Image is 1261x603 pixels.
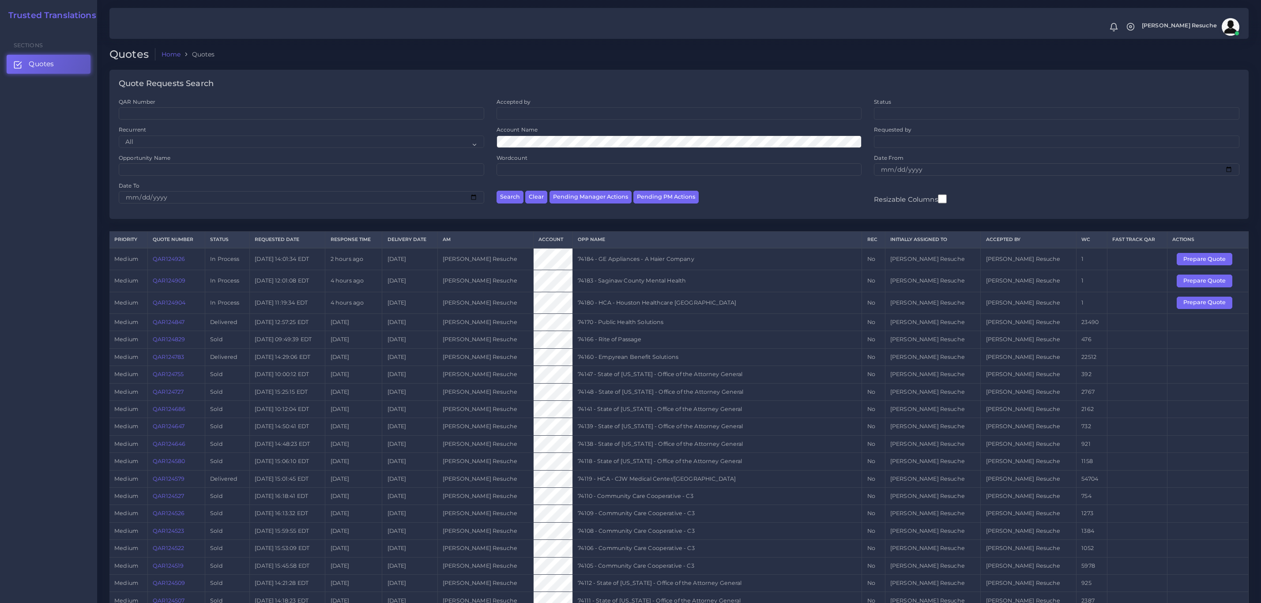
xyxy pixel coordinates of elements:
td: [DATE] 15:59:55 EDT [250,522,325,539]
td: No [862,575,885,592]
td: 1052 [1077,540,1107,557]
td: 1 [1077,248,1107,270]
td: [DATE] [325,331,382,348]
th: Initially Assigned to [885,232,981,248]
td: 74180 - HCA - Houston Healthcare [GEOGRAPHIC_DATA] [573,292,862,313]
td: [DATE] [325,487,382,505]
td: [DATE] [382,522,438,539]
span: medium [114,299,138,306]
a: QAR124783 [153,354,184,360]
label: QAR Number [119,98,155,106]
th: Fast Track QAR [1107,232,1167,248]
td: [DATE] 16:18:41 EDT [250,487,325,505]
td: [DATE] [382,435,438,452]
span: medium [114,388,138,395]
td: 74118 - State of [US_STATE] - Office of the Attorney General [573,453,862,470]
td: No [862,540,885,557]
span: medium [114,545,138,551]
label: Requested by [874,126,911,133]
td: [PERSON_NAME] Resuche [981,313,1077,331]
th: Delivery Date [382,232,438,248]
td: [DATE] [382,313,438,331]
label: Date From [874,154,903,162]
td: [DATE] 09:49:39 EDT [250,331,325,348]
a: QAR124509 [153,580,185,586]
td: [PERSON_NAME] Resuche [885,487,981,505]
td: No [862,348,885,366]
td: [DATE] [382,292,438,313]
img: avatar [1222,18,1239,36]
td: 74119 - HCA - CJW Medical Center/[GEOGRAPHIC_DATA] [573,470,862,487]
td: 74160 - Empyrean Benefit Solutions [573,348,862,366]
td: [DATE] [382,575,438,592]
td: [PERSON_NAME] Resuche [885,418,981,435]
td: [PERSON_NAME] Resuche [437,453,533,470]
label: Date To [119,182,139,189]
label: Accepted by [497,98,531,106]
td: [DATE] [325,418,382,435]
h2: Quotes [109,48,155,61]
span: medium [114,510,138,516]
span: medium [114,580,138,586]
button: Pending Manager Actions [550,191,632,204]
td: [DATE] [382,248,438,270]
td: [PERSON_NAME] Resuche [885,366,981,383]
label: Recurrent [119,126,146,133]
a: QAR124909 [153,277,185,284]
td: No [862,383,885,400]
td: [PERSON_NAME] Resuche [437,522,533,539]
a: QAR124523 [153,528,184,534]
span: [PERSON_NAME] Resuche [1142,23,1217,29]
td: 1384 [1077,522,1107,539]
td: [DATE] [325,557,382,574]
td: 74170 - Public Health Solutions [573,313,862,331]
label: Account Name [497,126,538,133]
td: [PERSON_NAME] Resuche [981,505,1077,522]
td: Sold [205,505,249,522]
td: 4 hours ago [325,292,382,313]
td: 74106 - Community Care Cooperative - C3 [573,540,862,557]
span: medium [114,256,138,262]
td: No [862,400,885,418]
td: Sold [205,557,249,574]
a: QAR124686 [153,406,185,412]
td: [PERSON_NAME] Resuche [981,383,1077,400]
td: [PERSON_NAME] Resuche [981,366,1077,383]
a: Home [162,50,181,59]
a: Quotes [7,55,90,73]
td: [PERSON_NAME] Resuche [981,400,1077,418]
td: [DATE] [382,366,438,383]
td: [PERSON_NAME] Resuche [885,470,981,487]
span: medium [114,493,138,499]
label: Opportunity Name [119,154,170,162]
span: medium [114,406,138,412]
button: Prepare Quote [1177,253,1232,265]
td: [DATE] 12:57:25 EDT [250,313,325,331]
td: [DATE] [325,435,382,452]
span: medium [114,475,138,482]
td: [DATE] [325,470,382,487]
td: [DATE] [325,400,382,418]
td: [PERSON_NAME] Resuche [885,453,981,470]
td: [DATE] 11:19:34 EDT [250,292,325,313]
td: 74138 - State of [US_STATE] - Office of the Attorney General [573,435,862,452]
td: Delivered [205,470,249,487]
td: [DATE] [382,487,438,505]
a: Prepare Quote [1177,299,1238,305]
td: 74105 - Community Care Cooperative - C3 [573,557,862,574]
td: In Process [205,270,249,292]
a: QAR124847 [153,319,184,325]
span: Sections [14,42,43,49]
td: [DATE] [382,400,438,418]
td: Sold [205,522,249,539]
th: Status [205,232,249,248]
td: Sold [205,366,249,383]
a: QAR124527 [153,493,184,499]
a: QAR124647 [153,423,184,430]
td: [DATE] [325,383,382,400]
td: 2162 [1077,400,1107,418]
th: WC [1077,232,1107,248]
td: [DATE] [325,522,382,539]
td: [PERSON_NAME] Resuche [437,418,533,435]
a: [PERSON_NAME] Resucheavatar [1137,18,1242,36]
